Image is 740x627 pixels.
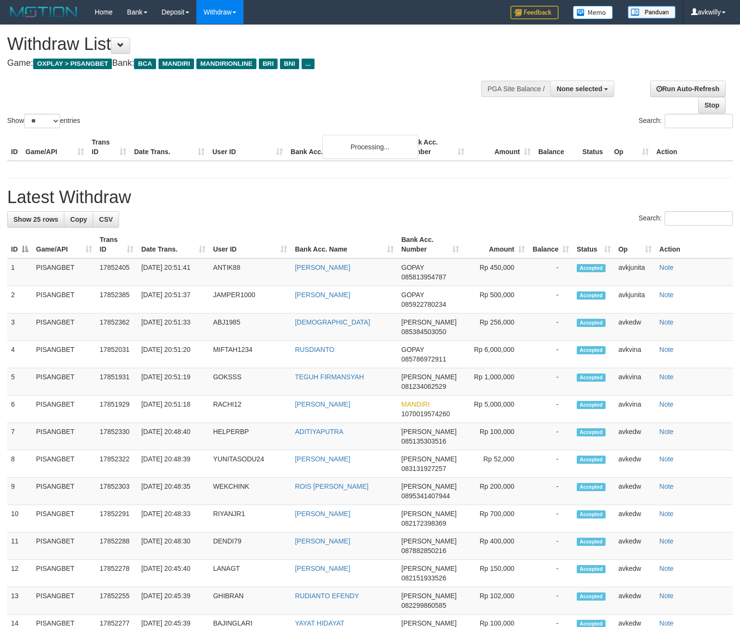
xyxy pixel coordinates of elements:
[209,368,291,396] td: GOKSSS
[659,318,674,326] a: Note
[7,133,22,161] th: ID
[463,587,529,615] td: Rp 102,000
[209,560,291,587] td: LANAGT
[481,81,550,97] div: PGA Site Balance /
[7,313,32,341] td: 3
[295,291,350,299] a: [PERSON_NAME]
[280,59,299,69] span: BNI
[615,505,655,532] td: avkedw
[577,592,606,601] span: Accepted
[577,483,606,491] span: Accepted
[401,291,424,299] span: GOPAY
[534,133,579,161] th: Balance
[209,532,291,560] td: DENDI79
[463,532,529,560] td: Rp 400,000
[529,258,573,286] td: -
[463,505,529,532] td: Rp 700,000
[137,450,209,478] td: [DATE] 20:48:39
[64,211,93,228] a: Copy
[32,478,96,505] td: PISANGBET
[401,455,457,463] span: [PERSON_NAME]
[401,355,446,363] span: Copy 085786972911 to clipboard
[96,560,138,587] td: 17852278
[615,532,655,560] td: avkedw
[158,59,194,69] span: MANDIRI
[401,519,446,527] span: Copy 082172398369 to clipboard
[557,85,602,93] span: None selected
[295,482,368,490] a: ROIS [PERSON_NAME]
[401,574,446,582] span: Copy 082151933526 to clipboard
[259,59,278,69] span: BRI
[7,478,32,505] td: 9
[209,396,291,423] td: RACHI12
[96,231,138,258] th: Trans ID: activate to sort column ascending
[96,341,138,368] td: 17852031
[137,423,209,450] td: [DATE] 20:48:40
[529,396,573,423] td: -
[209,341,291,368] td: MIFTAH1234
[529,231,573,258] th: Balance: activate to sort column ascending
[615,231,655,258] th: Op: activate to sort column ascending
[7,59,484,68] h4: Game: Bank:
[659,482,674,490] a: Note
[659,455,674,463] a: Note
[287,133,401,161] th: Bank Acc. Name
[32,396,96,423] td: PISANGBET
[698,97,726,113] a: Stop
[577,538,606,546] span: Accepted
[295,619,344,627] a: YAYAT HIDAYAT
[32,231,96,258] th: Game/API: activate to sort column ascending
[401,602,446,609] span: Copy 082299860585 to clipboard
[577,374,606,382] span: Accepted
[209,450,291,478] td: YUNITASODU24
[209,423,291,450] td: HELPERBP
[93,211,119,228] a: CSV
[401,383,446,390] span: Copy 081234062529 to clipboard
[130,133,208,161] th: Date Trans.
[529,478,573,505] td: -
[88,133,130,161] th: Trans ID
[196,59,256,69] span: MANDIRIONLINE
[295,400,350,408] a: [PERSON_NAME]
[134,59,156,69] span: BCA
[463,423,529,450] td: Rp 100,000
[401,482,457,490] span: [PERSON_NAME]
[615,450,655,478] td: avkedw
[659,346,674,353] a: Note
[659,565,674,572] a: Note
[32,286,96,313] td: PISANGBET
[7,231,32,258] th: ID: activate to sort column descending
[577,346,606,354] span: Accepted
[32,258,96,286] td: PISANGBET
[615,396,655,423] td: avkvina
[137,478,209,505] td: [DATE] 20:48:35
[463,478,529,505] td: Rp 200,000
[209,258,291,286] td: ANTIK88
[615,478,655,505] td: avkedw
[302,59,315,69] span: ...
[398,231,463,258] th: Bank Acc. Number: activate to sort column ascending
[659,510,674,518] a: Note
[401,537,457,545] span: [PERSON_NAME]
[573,231,615,258] th: Status: activate to sort column ascending
[529,450,573,478] td: -
[659,373,674,381] a: Note
[550,81,614,97] button: None selected
[615,560,655,587] td: avkedw
[137,313,209,341] td: [DATE] 20:51:33
[137,587,209,615] td: [DATE] 20:45:39
[655,231,733,258] th: Action
[665,211,733,226] input: Search:
[401,410,450,418] span: Copy 1070019574260 to clipboard
[401,510,457,518] span: [PERSON_NAME]
[529,587,573,615] td: -
[209,286,291,313] td: JAMPER1000
[295,565,350,572] a: [PERSON_NAME]
[32,368,96,396] td: PISANGBET
[615,286,655,313] td: avkjunita
[7,396,32,423] td: 6
[7,258,32,286] td: 1
[510,6,558,19] img: Feedback.jpg
[401,318,457,326] span: [PERSON_NAME]
[96,286,138,313] td: 17852385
